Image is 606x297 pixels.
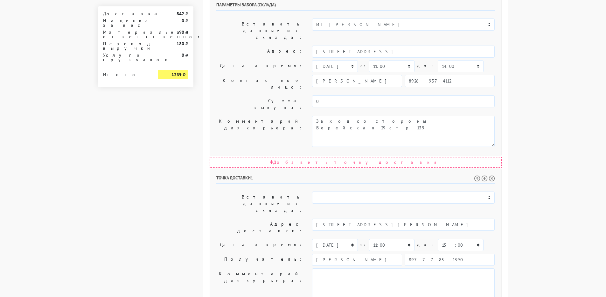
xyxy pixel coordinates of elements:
label: Вставить данные из склада: [212,18,308,43]
div: Итого [103,70,149,77]
strong: 90 [179,29,184,35]
div: Наценка за вес [98,18,154,27]
label: Адрес: [212,46,308,58]
div: Добавить точку доставки [210,157,502,168]
strong: 0 [182,52,184,58]
input: Телефон [405,254,495,266]
label: Дата и время: [212,239,308,251]
strong: 0 [182,18,184,24]
label: до: [417,60,435,71]
h6: Параметры забора (склада) [216,2,495,11]
textarea: Заход со стороны Верейская 29 стр 139 [312,116,495,147]
label: Получатель: [212,254,308,266]
input: Имя [312,75,402,87]
label: Дата и время: [212,60,308,72]
strong: 842 [177,11,184,17]
label: c: [360,60,366,71]
div: Услуги грузчиков [98,53,154,62]
input: Имя [312,254,402,266]
label: Контактное лицо: [212,75,308,93]
label: c: [360,239,366,250]
input: Телефон [405,75,495,87]
label: до: [417,239,435,250]
label: Вставить данные из склада: [212,192,308,216]
label: Комментарий для курьера: [212,116,308,147]
label: Адрес доставки: [212,219,308,236]
span: 1 [251,175,253,181]
strong: 180 [177,41,184,47]
h6: Точка доставки [216,175,495,184]
div: Доставка [98,11,154,16]
strong: 1239 [171,72,182,77]
div: Материальная ответственность [98,30,154,39]
label: Сумма выкупа: [212,95,308,113]
div: Перевод выручки [98,41,154,50]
